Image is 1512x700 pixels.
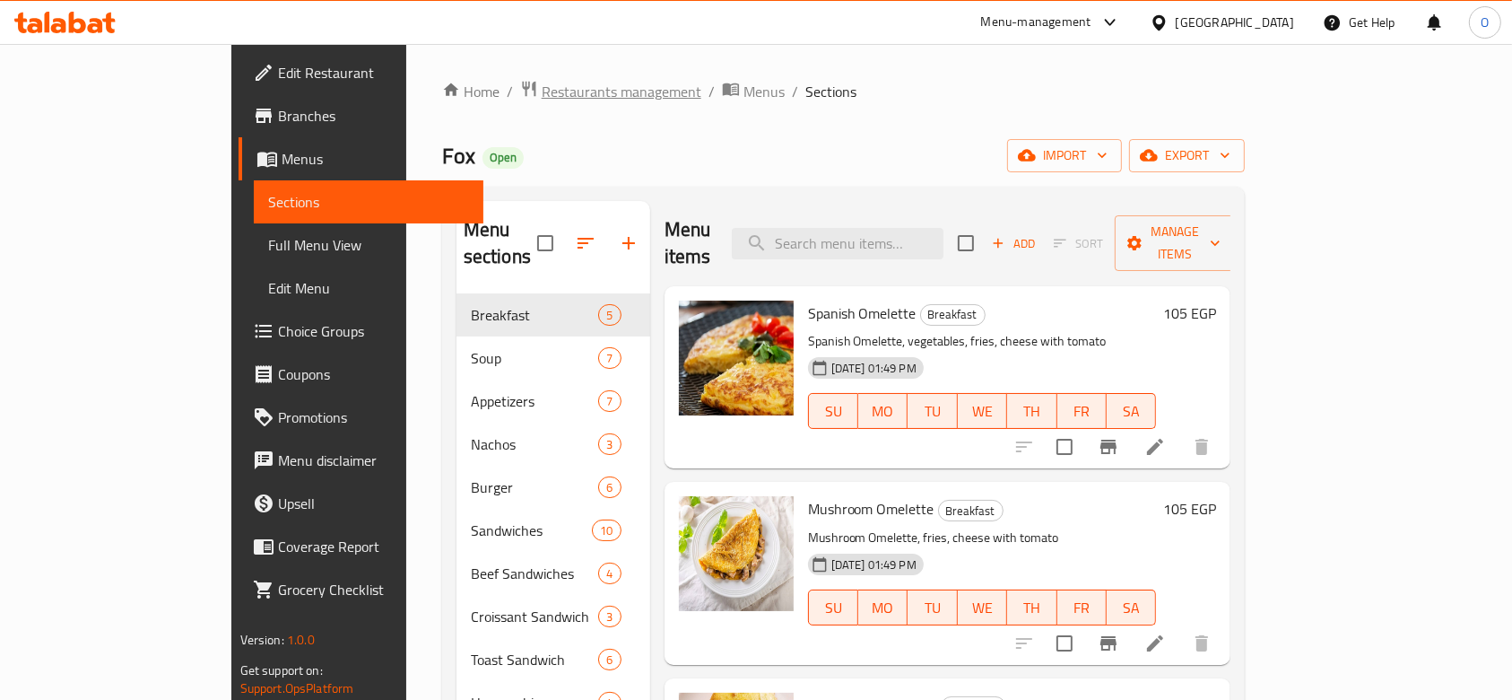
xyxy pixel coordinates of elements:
[1180,425,1223,468] button: delete
[464,216,537,270] h2: Menu sections
[471,563,599,584] div: Beef Sandwiches
[471,433,599,455] span: Nachos
[985,230,1042,258] button: Add
[792,81,798,102] li: /
[239,94,484,137] a: Branches
[915,595,950,621] span: TU
[471,390,599,412] span: Appetizers
[278,407,470,428] span: Promotions
[456,638,650,681] div: Toast Sandwich6
[456,466,650,509] div: Burger6
[1014,398,1049,424] span: TH
[1144,436,1166,458] a: Edit menu item
[1064,398,1099,424] span: FR
[965,398,1000,424] span: WE
[239,353,484,396] a: Coupons
[865,595,900,621] span: MO
[239,396,484,439] a: Promotions
[456,595,650,638] div: Croissant Sandwich3
[1087,622,1130,665] button: Branch-specific-item
[1143,144,1230,167] span: export
[1481,13,1489,32] span: O
[471,606,599,627] span: Croissant Sandwich
[507,81,513,102] li: /
[598,563,621,584] div: items
[1021,144,1108,167] span: import
[471,477,599,498] span: Burger
[268,277,470,299] span: Edit Menu
[915,398,950,424] span: TU
[1046,625,1083,662] span: Select to update
[824,556,924,573] span: [DATE] 01:49 PM
[599,565,620,582] span: 4
[287,628,315,652] span: 1.0.0
[268,234,470,256] span: Full Menu View
[939,501,1003,521] span: Breakfast
[858,590,908,626] button: MO
[808,527,1157,549] p: Mushroom Omelette, fries, cheese with tomato
[958,590,1007,626] button: WE
[1014,595,1049,621] span: TH
[456,293,650,337] div: Breakfast5
[254,267,484,310] a: Edit Menu
[482,150,524,165] span: Open
[593,522,620,539] span: 10
[471,347,599,369] span: Soup
[824,360,924,377] span: [DATE] 01:49 PM
[1042,230,1115,258] span: Select section first
[456,552,650,595] div: Beef Sandwiches4
[1163,496,1216,521] h6: 105 EGP
[805,81,856,102] span: Sections
[239,310,484,353] a: Choice Groups
[743,81,785,102] span: Menus
[482,147,524,169] div: Open
[1046,428,1083,466] span: Select to update
[1064,595,1099,621] span: FR
[679,496,794,611] img: Mushroom Omelette
[598,390,621,412] div: items
[564,222,607,265] span: Sort sections
[816,595,851,621] span: SU
[1057,393,1107,429] button: FR
[1057,590,1107,626] button: FR
[921,304,985,325] span: Breakfast
[278,536,470,557] span: Coverage Report
[278,363,470,385] span: Coupons
[1107,590,1156,626] button: SA
[908,590,957,626] button: TU
[1163,301,1216,326] h6: 105 EGP
[1176,13,1294,32] div: [GEOGRAPHIC_DATA]
[1129,139,1245,172] button: export
[599,350,620,367] span: 7
[254,180,484,223] a: Sections
[278,320,470,342] span: Choice Groups
[456,509,650,552] div: Sandwiches10
[865,398,900,424] span: MO
[471,520,593,541] span: Sandwiches
[985,230,1042,258] span: Add item
[599,393,620,410] span: 7
[665,216,711,270] h2: Menu items
[254,223,484,267] a: Full Menu View
[708,81,715,102] li: /
[989,233,1038,254] span: Add
[732,228,943,259] input: search
[239,51,484,94] a: Edit Restaurant
[920,304,986,326] div: Breakfast
[947,224,985,262] span: Select section
[722,80,785,103] a: Menus
[598,347,621,369] div: items
[598,304,621,326] div: items
[282,148,470,170] span: Menus
[240,628,284,652] span: Version:
[808,495,934,522] span: Mushroom Omelette
[471,304,599,326] span: Breakfast
[965,595,1000,621] span: WE
[1087,425,1130,468] button: Branch-specific-item
[1144,633,1166,654] a: Edit menu item
[278,450,470,471] span: Menu disclaimer
[679,301,794,416] img: Spanish Omelette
